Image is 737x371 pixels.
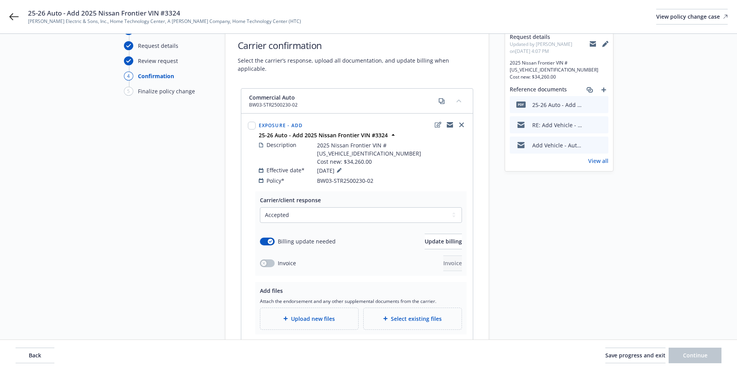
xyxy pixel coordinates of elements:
a: associate [585,85,594,94]
div: Confirmation [138,72,174,80]
div: 25-26 Auto - Add 2025 Nissan Frontier VIN #3324.pdf [532,101,583,109]
span: Request details [510,33,590,41]
span: [DATE] [317,166,344,175]
h1: Carrier confirmation [238,39,476,52]
span: Description [267,141,296,149]
button: Invoice [443,255,462,271]
span: Effective date* [267,166,305,174]
a: View all [588,157,608,165]
div: Commercial AutoBW03-STR2500230-02copycollapse content [241,89,473,114]
div: RE: Add Vehicle - Auto Policy #BW03-STR2500230-02 - [PERSON_NAME] Electric & Sons, Inc. [532,121,583,129]
button: preview file [598,101,605,109]
span: BW03-STR2500230-02 [249,101,298,108]
div: Review request [138,57,178,65]
a: copy [437,96,446,106]
div: Finalize policy change [138,87,195,95]
span: Upload new files [291,315,335,323]
span: Add files [260,287,283,294]
a: add [599,85,608,94]
button: Continue [669,348,721,363]
div: 4 [124,72,133,80]
span: 2025 Nissan Frontier VIN #[US_VEHICLE_IDENTIFICATION_NUMBER] Cost new: $34,260.00 [317,141,466,166]
div: Select existing files [363,308,462,330]
span: Select the carrier’s response, upload all documentation, and update billing when applicable. [238,56,476,73]
a: View policy change case [656,9,728,24]
div: Upload new files [260,308,359,330]
span: Invoice [278,259,296,267]
button: Update billing [425,234,462,249]
span: Billing update needed [278,237,336,245]
span: Continue [683,352,707,359]
a: edit [434,120,443,129]
span: Attach the endorsement and any other supplemental documents from the carrier. [260,298,462,304]
span: Carrier/client response [260,196,321,204]
span: [PERSON_NAME] Electric & Sons, Inc., Home Technology Center, A [PERSON_NAME] Company, Home Techno... [28,18,301,25]
a: close [457,120,466,129]
div: Add Vehicle - Auto Policy #BW03-STR2500230-02 - [PERSON_NAME] Electric & Sons, Inc. [532,141,583,149]
button: preview file [598,141,605,149]
button: download file [586,101,592,109]
span: Update billing [425,238,462,245]
div: Request details [138,42,178,50]
button: collapse content [453,94,465,107]
span: 2025 Nissan Frontier VIN #[US_VEHICLE_IDENTIFICATION_NUMBER] Cost new: $34,260.00 [510,59,608,80]
div: 5 [124,87,133,96]
button: download file [586,121,592,129]
span: BW03-STR2500230-02 [317,177,373,185]
span: Save progress and exit [605,352,666,359]
strong: 25-26 Auto - Add 2025 Nissan Frontier VIN #3324 [259,131,388,139]
span: Policy* [267,177,284,185]
span: pdf [516,101,526,107]
span: Invoice [443,259,462,267]
span: Updated by [PERSON_NAME] on [DATE] 4:07 PM [510,41,590,55]
button: download file [586,141,592,149]
span: 25-26 Auto - Add 2025 Nissan Frontier VIN #3324 [28,9,301,18]
button: Back [16,348,54,363]
button: Save progress and exit [605,348,666,363]
span: Select existing files [391,315,442,323]
button: preview file [598,121,605,129]
span: Commercial Auto [249,93,298,101]
span: Back [29,352,41,359]
a: copyLogging [445,120,455,129]
span: Exposure - Add [259,122,303,129]
span: Reference documents [510,85,567,94]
